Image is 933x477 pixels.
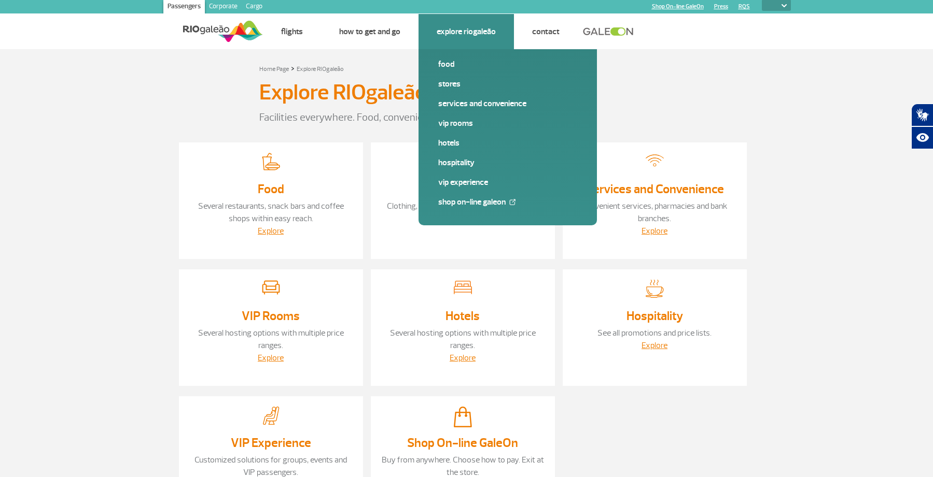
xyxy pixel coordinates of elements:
a: Explore RIOgaleão [297,65,344,73]
a: Shop On-line GaleOn [438,196,577,208]
h3: Explore RIOgaleão [259,80,427,106]
a: Hotels [445,308,480,324]
a: VIP Rooms [438,118,577,129]
a: How to get and go [339,26,400,37]
p: Facilities everywhere. Food, convenience and services. [259,110,674,125]
a: Hospitality [438,157,577,168]
a: Explore RIOgaleão [437,26,496,37]
a: Hotels [438,137,577,149]
a: Home Page [259,65,289,73]
a: VIP Experience [231,435,311,451]
a: Services and Convenience [586,181,724,197]
a: Explore [642,340,667,351]
a: Convenient services, pharmacies and bank branches. [582,201,728,224]
a: Several hosting options with multiple price ranges. [390,328,536,351]
a: Explore [258,353,284,363]
a: > [291,62,295,74]
a: Press [714,3,728,10]
button: Abrir recursos assistivos. [911,126,933,149]
button: Abrir tradutor de língua de sinais. [911,104,933,126]
a: Explore [258,226,284,236]
a: Hospitality [626,308,683,324]
a: Food [438,59,577,70]
a: Explore [642,226,667,236]
a: Several restaurants, snack bars and coffee shops within easy reach. [198,201,344,224]
a: Services and Convenience [438,98,577,109]
a: See all promotions and price lists. [597,328,712,338]
a: Flights [281,26,303,37]
a: Shop On-line GaleOn [652,3,704,10]
a: Several hosting options with multiple price ranges. [198,328,344,351]
a: Food [258,181,284,197]
div: Plugin de acessibilidade da Hand Talk. [911,104,933,149]
a: Clothing, accessories, electronics and more. [387,201,538,211]
a: Contact [532,26,560,37]
a: Explore [450,353,476,363]
a: VIP Experience [438,177,577,188]
img: External Link Icon [509,199,516,205]
a: VIP Rooms [242,308,300,324]
a: Shop On-line GaleOn [407,435,518,451]
a: RQS [739,3,750,10]
a: Stores [438,78,577,90]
